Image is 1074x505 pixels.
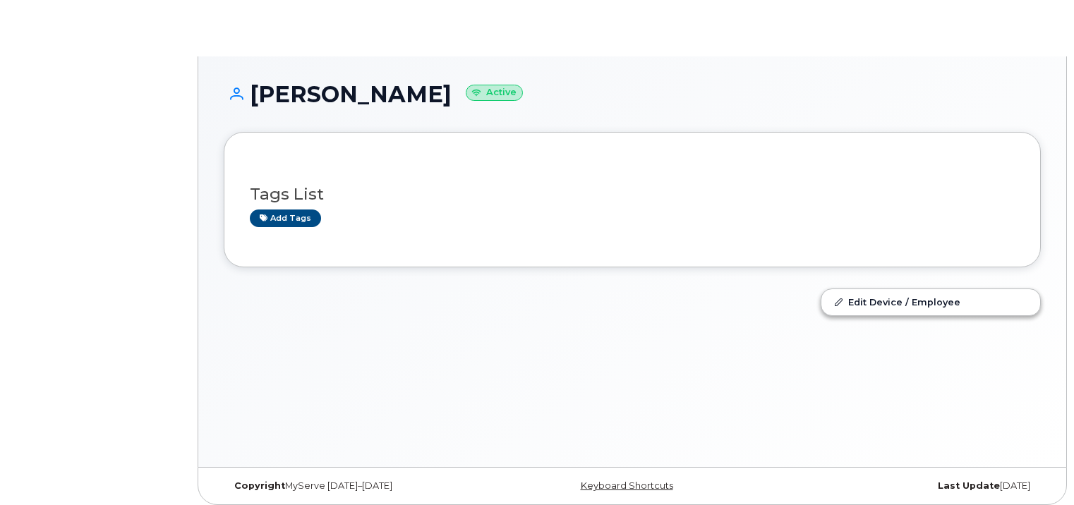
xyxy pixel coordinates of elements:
[224,480,496,492] div: MyServe [DATE]–[DATE]
[250,209,321,227] a: Add tags
[466,85,523,101] small: Active
[768,480,1041,492] div: [DATE]
[250,185,1015,203] h3: Tags List
[581,480,673,491] a: Keyboard Shortcuts
[938,480,1000,491] strong: Last Update
[224,82,1041,107] h1: [PERSON_NAME]
[821,289,1040,315] a: Edit Device / Employee
[234,480,285,491] strong: Copyright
